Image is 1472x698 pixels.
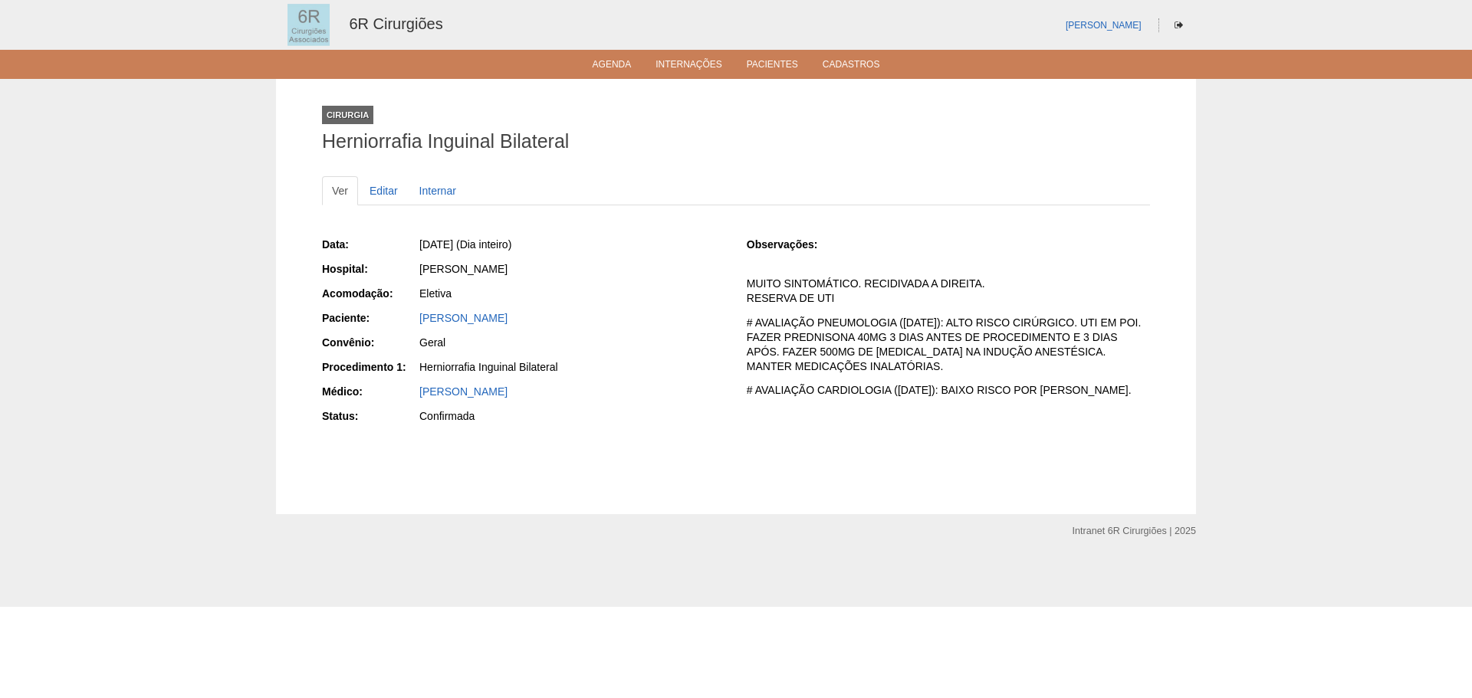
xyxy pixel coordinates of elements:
a: Internações [655,59,722,74]
a: Internar [409,176,466,205]
div: Convênio: [322,335,418,350]
a: Cadastros [823,59,880,74]
div: Geral [419,335,725,350]
div: Status: [322,408,418,424]
i: Sair [1175,21,1183,30]
div: [PERSON_NAME] [419,261,725,277]
div: Cirurgia [322,106,373,124]
div: Paciente: [322,310,418,326]
a: Agenda [593,59,632,74]
a: Editar [360,176,408,205]
p: MUITO SINTOMÁTICO. RECIDIVADA A DIREITA. RESERVA DE UTI [747,277,1150,306]
div: Acomodação: [322,286,418,301]
div: Hospital: [322,261,418,277]
a: [PERSON_NAME] [419,385,508,398]
div: Médico: [322,384,418,399]
a: [PERSON_NAME] [419,312,508,324]
a: [PERSON_NAME] [1066,20,1142,31]
div: Confirmada [419,408,725,424]
div: Data: [322,237,418,252]
a: Pacientes [747,59,798,74]
div: Procedimento 1: [322,359,418,375]
div: Herniorrafia Inguinal Bilateral [419,359,725,375]
div: Intranet 6R Cirurgiões | 2025 [1073,523,1196,539]
a: Ver [322,176,358,205]
h1: Herniorrafia Inguinal Bilateral [322,132,1150,151]
div: Observações: [747,237,843,252]
a: 6R Cirurgiões [349,15,442,32]
span: [DATE] (Dia inteiro) [419,238,511,251]
p: # AVALIAÇÃO CARDIOLOGIA ([DATE]): BAIXO RISCO POR [PERSON_NAME]. [747,383,1150,398]
div: Eletiva [419,286,725,301]
p: # AVALIAÇÃO PNEUMOLOGIA ([DATE]): ALTO RISCO CIRÚRGICO. UTI EM POI. FAZER PREDNISONA 40MG 3 DIAS ... [747,316,1150,374]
